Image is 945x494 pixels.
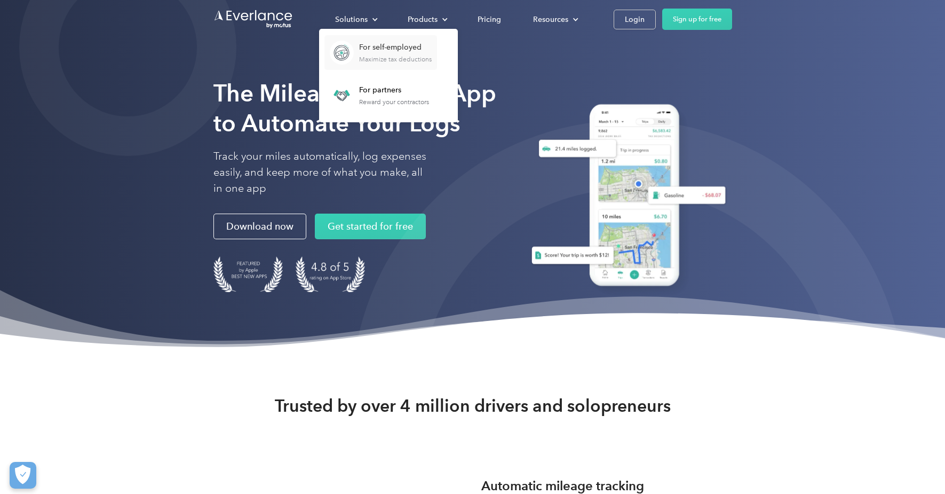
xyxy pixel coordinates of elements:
img: Badge for Featured by Apple Best New Apps [213,256,283,292]
div: Maximize tax deductions [359,56,432,63]
div: For self-employed [359,42,432,53]
div: Products [397,10,456,29]
div: Solutions [324,10,386,29]
img: 4.9 out of 5 stars on the app store [296,256,365,292]
div: Products [408,13,438,26]
button: Cookies Settings [10,462,36,489]
div: Reward your contractors [359,98,429,106]
a: Go to homepage [213,9,293,29]
p: Track your miles automatically, log expenses easily, and keep more of what you make, all in one app [213,148,427,197]
strong: Trusted by over 4 million drivers and solopreneurs [275,395,671,417]
a: Download now [213,214,306,239]
div: Resources [522,10,587,29]
a: For self-employedMaximize tax deductions [324,35,437,70]
img: Everlance, mileage tracker app, expense tracking app [519,96,732,299]
a: Get started for free [315,214,426,239]
a: Login [614,10,656,29]
div: For partners [359,85,429,96]
div: Resources [533,13,568,26]
a: Sign up for free [662,9,732,30]
nav: Solutions [319,29,458,122]
a: Pricing [467,10,512,29]
div: Login [625,13,645,26]
strong: The Mileage Tracking App to Automate Your Logs [213,79,496,137]
div: Solutions [335,13,368,26]
a: For partnersReward your contractors [324,78,434,113]
div: Pricing [478,13,501,26]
